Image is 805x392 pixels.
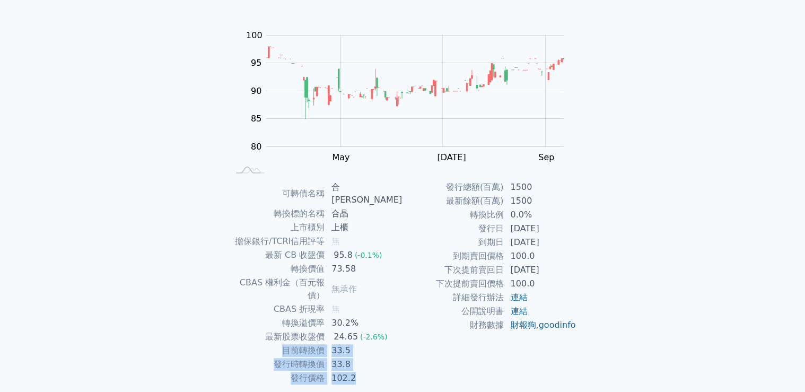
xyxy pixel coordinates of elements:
td: 下次提前賣回價格 [402,277,504,291]
a: 連結 [510,292,527,302]
td: 100.0 [504,277,576,291]
td: , [504,318,576,332]
div: 24.65 [331,330,360,343]
a: 財報狗 [510,320,536,330]
td: 73.58 [325,262,402,276]
td: 30.2% [325,316,402,330]
span: 無 [331,304,340,314]
td: 擔保銀行/TCRI信用評等 [229,234,325,248]
td: 100.0 [504,249,576,263]
td: 102.2 [325,371,402,385]
td: 可轉債名稱 [229,180,325,207]
td: 目前轉換價 [229,344,325,358]
span: 無承作 [331,284,357,294]
td: 轉換比例 [402,208,504,222]
tspan: May [332,152,349,162]
td: 1500 [504,180,576,194]
td: 發行價格 [229,371,325,385]
td: 最新 CB 收盤價 [229,248,325,262]
td: 轉換標的名稱 [229,207,325,221]
td: [DATE] [504,222,576,236]
td: CBAS 權利金（百元報價） [229,276,325,302]
tspan: 85 [251,114,261,124]
td: 詳細發行辦法 [402,291,504,304]
span: (-0.1%) [355,251,382,259]
td: [DATE] [504,263,576,277]
td: [DATE] [504,236,576,249]
td: 33.5 [325,344,402,358]
td: 最新股票收盤價 [229,330,325,344]
td: 到期日 [402,236,504,249]
tspan: 100 [246,30,262,40]
td: 財務數據 [402,318,504,332]
tspan: [DATE] [437,152,466,162]
tspan: 80 [251,142,261,152]
a: 連結 [510,306,527,316]
tspan: 90 [251,86,261,96]
a: goodinfo [538,320,575,330]
td: 最新餘額(百萬) [402,194,504,208]
td: 轉換價值 [229,262,325,276]
td: 下次提前賣回日 [402,263,504,277]
td: 合[PERSON_NAME] [325,180,402,207]
span: 無 [331,236,340,246]
td: 發行總額(百萬) [402,180,504,194]
g: Chart [240,30,580,162]
td: 上櫃 [325,221,402,234]
td: 公開說明書 [402,304,504,318]
tspan: Sep [538,152,554,162]
td: 發行時轉換價 [229,358,325,371]
span: (-2.6%) [360,333,388,341]
td: 轉換溢價率 [229,316,325,330]
td: 0.0% [504,208,576,222]
td: 到期賣回價格 [402,249,504,263]
td: 發行日 [402,222,504,236]
tspan: 95 [251,58,261,68]
td: CBAS 折現率 [229,302,325,316]
div: 95.8 [331,249,355,262]
td: 1500 [504,194,576,208]
td: 合晶 [325,207,402,221]
td: 上市櫃別 [229,221,325,234]
td: 33.8 [325,358,402,371]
